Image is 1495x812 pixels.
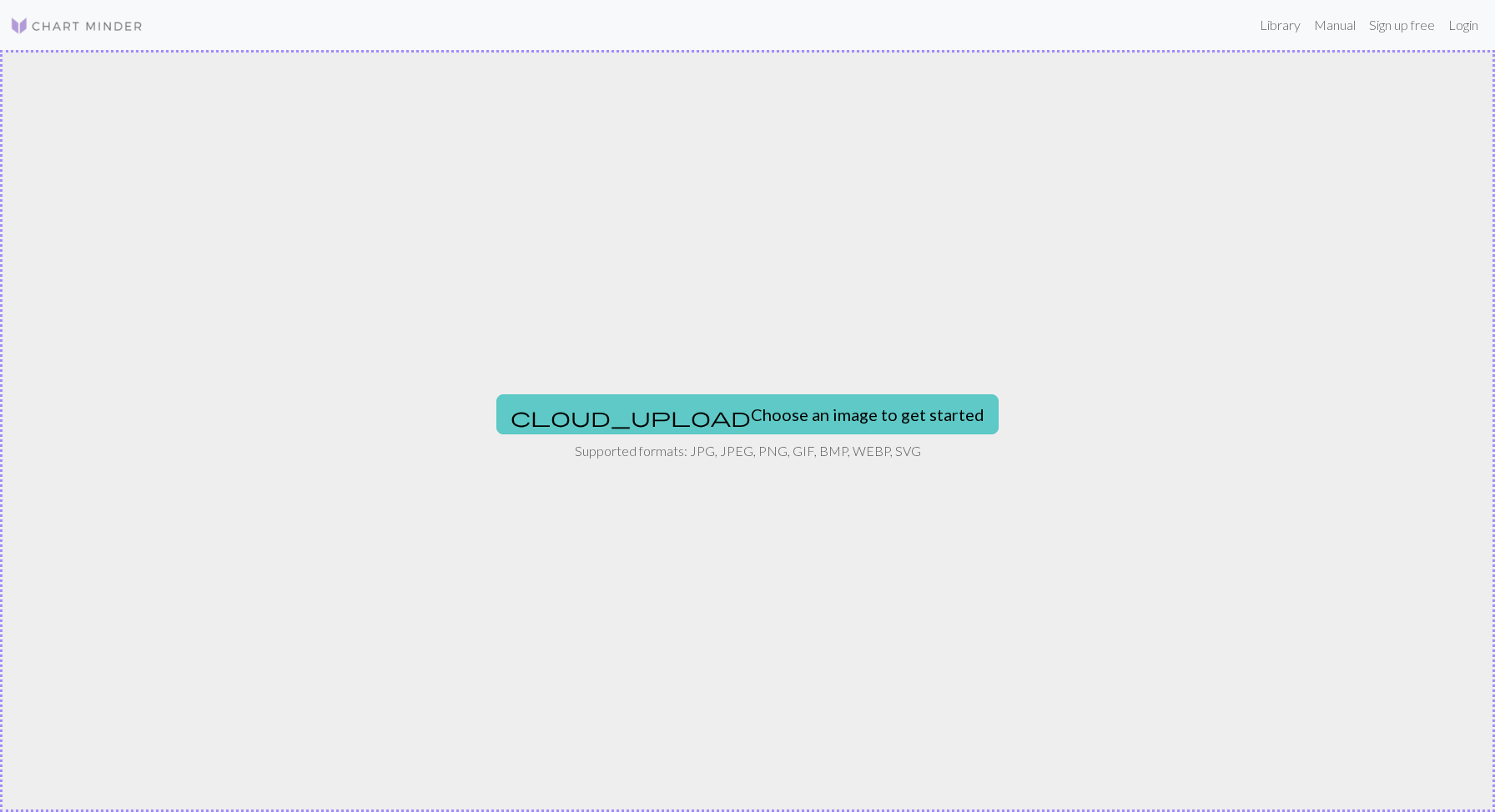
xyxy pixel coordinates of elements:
[1442,8,1485,42] a: Login
[511,405,751,429] span: cloud_upload
[496,394,999,434] button: Choose an image to get started
[10,16,143,36] img: Logo
[1253,8,1307,42] a: Library
[575,441,921,461] p: Supported formats: JPG, JPEG, PNG, GIF, BMP, WEBP, SVG
[1362,8,1442,42] a: Sign up free
[1307,8,1362,42] a: Manual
